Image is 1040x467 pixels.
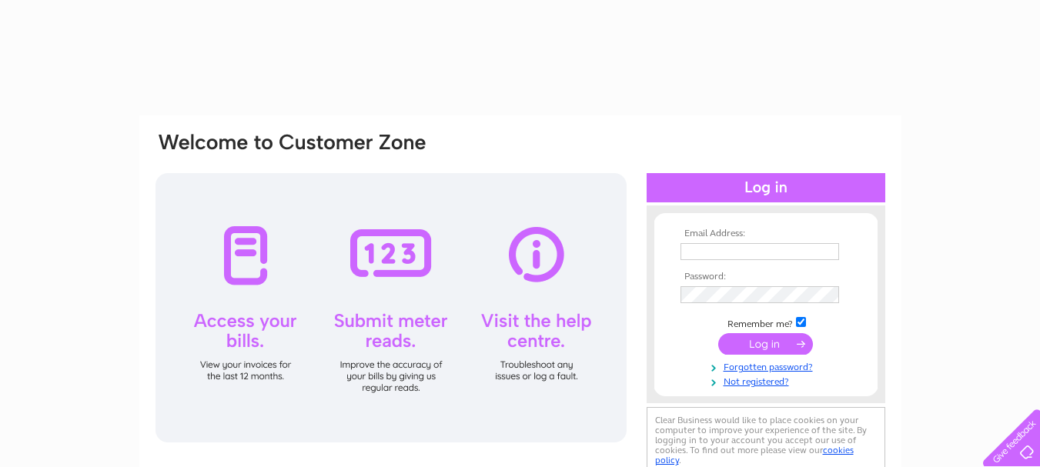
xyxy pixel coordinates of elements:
[718,333,813,355] input: Submit
[655,445,854,465] a: cookies policy
[677,272,855,282] th: Password:
[677,315,855,330] td: Remember me?
[681,373,855,388] a: Not registered?
[677,228,855,239] th: Email Address:
[681,359,855,373] a: Forgotten password?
